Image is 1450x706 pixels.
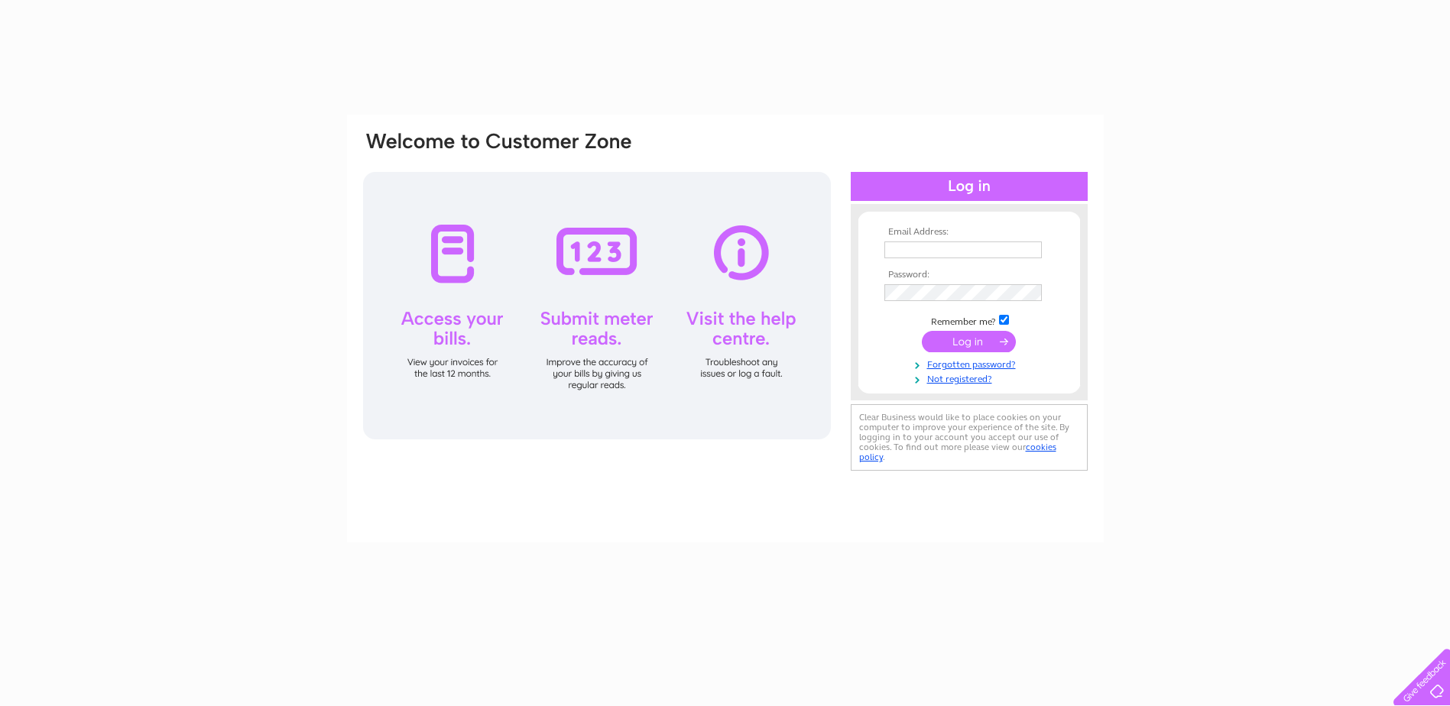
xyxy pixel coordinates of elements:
[884,371,1058,385] a: Not registered?
[881,313,1058,328] td: Remember me?
[881,270,1058,280] th: Password:
[859,442,1056,462] a: cookies policy
[851,404,1088,471] div: Clear Business would like to place cookies on your computer to improve your experience of the sit...
[881,227,1058,238] th: Email Address:
[884,356,1058,371] a: Forgotten password?
[922,331,1016,352] input: Submit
